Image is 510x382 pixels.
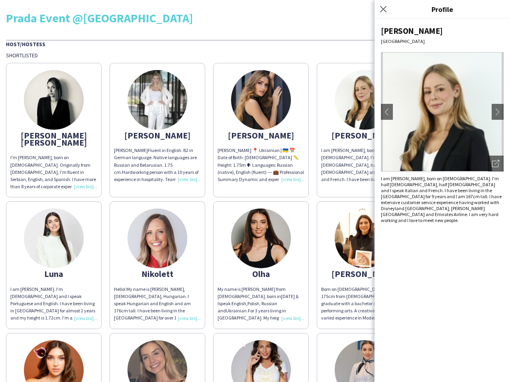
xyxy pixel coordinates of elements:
span: For 3 years living in [GEOGRAPHIC_DATA]. My height is 175. Have good experience and professional ... [218,308,302,372]
span: Polish, [247,300,261,306]
div: [PERSON_NAME] 📍 Ukrainian | 🇺🇦 📅 Date of Birth: [DEMOGRAPHIC_DATA] 📏 Height: 1.75m 🗣 Languages: R... [218,147,304,183]
span: Hardworking person with a 10 years of experience in hospitality. Team worker . A well organized i... [114,169,200,233]
img: thumb-6891fe4fabf94.jpeg [24,209,84,268]
span: speak English, [219,300,247,306]
div: I am [PERSON_NAME], born on [DEMOGRAPHIC_DATA]. I'm half [DEMOGRAPHIC_DATA], half [DEMOGRAPHIC_DA... [381,175,504,223]
div: Prada Event @[GEOGRAPHIC_DATA] [6,12,504,24]
div: Host/Hostess [6,40,504,48]
span: Russian and [218,300,277,314]
div: I am [PERSON_NAME], born on [DEMOGRAPHIC_DATA]. I'm half [DEMOGRAPHIC_DATA], half [DEMOGRAPHIC_DA... [321,147,408,183]
img: thumb-16475042836232eb9b597b1.jpeg [231,70,291,130]
div: Luna [10,270,97,277]
div: Hello! My name is [PERSON_NAME], [DEMOGRAPHIC_DATA], Hungarian. I speak Hungarian and English and... [114,286,201,322]
div: Shortlisted [6,52,504,59]
div: [PERSON_NAME] [381,25,504,36]
h3: Profile [375,4,510,14]
div: I'm [PERSON_NAME], born on [DEMOGRAPHIC_DATA]. Originally from [DEMOGRAPHIC_DATA], I'm fluent in ... [10,154,97,190]
img: thumb-67ab86d9c61f0.jpeg [335,209,394,268]
div: [PERSON_NAME] [321,270,408,277]
span: Ukrainian. [226,308,248,314]
span: [PERSON_NAME] [114,147,148,153]
img: thumb-68a42ce4d990e.jpeg [335,70,394,130]
img: thumb-66672dfbc5147.jpeg [127,70,187,130]
div: [PERSON_NAME] [114,132,201,139]
div: Open photos pop-in [488,156,504,172]
div: [PERSON_NAME] [321,132,408,139]
div: [PERSON_NAME] [PERSON_NAME] [10,132,97,146]
img: thumb-651c72e869b8b.jpeg [24,70,84,130]
span: My name is [PERSON_NAME] from [DEMOGRAPHIC_DATA]. born in [218,286,286,299]
div: [PERSON_NAME] [218,132,304,139]
span: Fluent in English. B2 in German language. Native languages are Russian and Belarusian. 1.75 cm. [114,147,197,175]
img: thumb-62d470ed85d64.jpeg [231,209,291,268]
div: Olha [218,270,304,277]
div: [GEOGRAPHIC_DATA] [381,38,504,44]
div: I am [PERSON_NAME]. I’m [DEMOGRAPHIC_DATA] and I speak Portuguese and English. I have been living... [10,286,97,322]
img: Crew avatar or photo [381,52,504,172]
img: thumb-68a91a2c4c175.jpeg [127,209,187,268]
div: Nikolett [114,270,201,277]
